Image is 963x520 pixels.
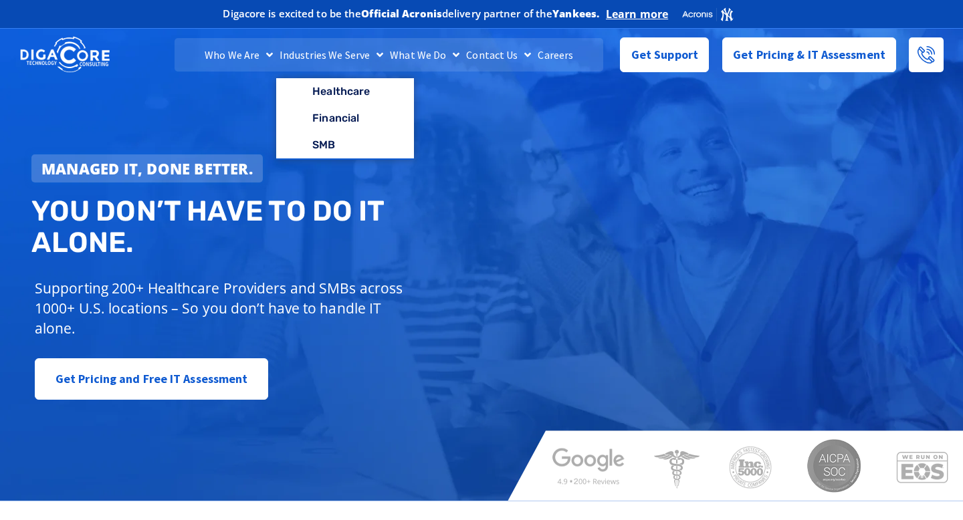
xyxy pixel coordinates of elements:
[56,366,247,392] span: Get Pricing and Free IT Assessment
[201,38,276,72] a: Who We Are
[276,38,387,72] a: Industries We Serve
[534,38,576,72] a: Careers
[606,7,668,21] a: Learn more
[722,37,896,72] a: Get Pricing & IT Assessment
[276,105,414,132] a: Financial
[276,132,414,158] a: SMB
[733,41,885,68] span: Get Pricing & IT Assessment
[631,41,698,68] span: Get Support
[276,78,414,105] a: Healthcare
[31,154,263,182] a: Managed IT, done better.
[223,9,599,19] h2: Digacore is excited to be the delivery partner of the
[620,37,709,72] a: Get Support
[41,158,253,178] strong: Managed IT, done better.
[681,7,734,22] img: Acronis
[552,7,599,20] b: Yankees.
[35,358,268,400] a: Get Pricing and Free IT Assessment
[175,38,603,72] nav: Menu
[31,196,492,257] h2: You don’t have to do IT alone.
[35,278,409,338] p: Supporting 200+ Healthcare Providers and SMBs across 1000+ U.S. locations – So you don’t have to ...
[387,38,463,72] a: What We Do
[276,78,414,160] ul: Industries We Serve
[463,38,534,72] a: Contact Us
[20,35,110,74] img: DigaCore Technology Consulting
[361,7,442,20] b: Official Acronis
